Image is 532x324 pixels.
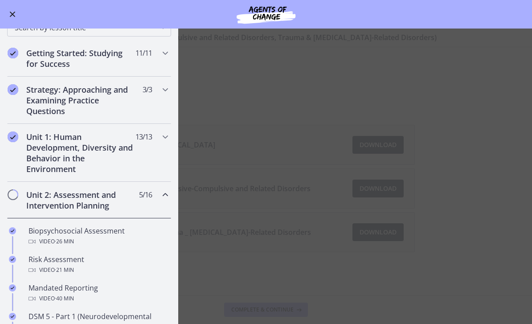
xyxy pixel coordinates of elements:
[26,84,135,116] h2: Strategy: Approaching and Examining Practice Questions
[29,283,168,304] div: Mandated Reporting
[29,226,168,247] div: Biopsychosocial Assessment
[29,293,168,304] div: Video
[26,189,135,211] h2: Unit 2: Assessment and Intervention Planning
[139,189,152,200] span: 5 / 16
[55,293,74,304] span: · 40 min
[135,48,152,58] span: 11 / 11
[26,131,135,174] h2: Unit 1: Human Development, Diversity and Behavior in the Environment
[29,236,168,247] div: Video
[9,284,16,291] i: Completed
[29,265,168,275] div: Video
[9,313,16,320] i: Completed
[29,254,168,275] div: Risk Assessment
[358,9,419,18] span: Tap for sound
[9,227,16,234] i: Completed
[8,48,18,58] i: Completed
[55,236,74,247] span: · 26 min
[26,48,135,69] h2: Getting Started: Studying for Success
[143,84,152,95] span: 3 / 3
[55,265,74,275] span: · 21 min
[213,4,319,25] img: Agents of Change
[135,131,152,142] span: 13 / 13
[8,131,18,142] i: Completed
[8,84,18,95] i: Completed
[9,256,16,263] i: Completed
[7,9,18,20] button: Enable menu
[357,5,435,22] button: Tap for sound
